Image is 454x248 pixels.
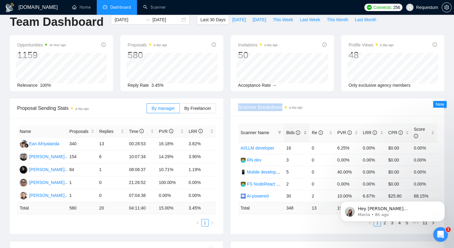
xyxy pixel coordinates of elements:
time: a day ago [264,43,278,47]
a: 📱 Mobile development [241,170,285,174]
a: 🛄 AI-powered [241,194,269,198]
td: 1.19% [186,163,216,176]
span: info-circle [373,130,377,135]
td: 3.82% [186,138,216,150]
span: PVR [159,129,173,134]
td: $0.00 [386,142,411,154]
img: AK [20,166,27,174]
a: VL[PERSON_NAME] [20,154,65,159]
span: Bids [286,130,300,135]
td: 0.00% [186,189,216,202]
span: Opportunities [17,41,66,49]
a: AK[PERSON_NAME] [20,167,65,172]
td: 2 [309,190,335,202]
div: [PERSON_NAME] [29,153,65,160]
span: info-circle [139,129,144,133]
a: IK[PERSON_NAME] [20,180,65,185]
a: AI/LLM developer [241,146,274,150]
td: 0.00% [411,154,437,166]
span: info-circle [101,42,106,47]
span: Proposals [128,41,167,49]
td: 1 [97,163,127,176]
img: VL [20,153,27,161]
span: to [145,17,150,22]
li: Next Page [209,219,216,226]
span: Acceptance Rate [238,83,271,88]
span: Dashboard [110,5,131,10]
span: info-circle [198,129,203,133]
button: left [194,219,201,226]
li: 1 [201,219,209,226]
span: right [210,221,214,225]
td: 6.25% [335,142,360,154]
th: Replies [97,126,127,138]
span: Proposals [69,128,90,135]
span: 256 [393,4,400,11]
td: 100.00% [156,176,186,189]
td: 580 [67,202,97,214]
td: 0 [97,176,127,189]
span: Relevance [17,83,37,88]
span: Scanner Breakdown [238,103,437,111]
span: This Month [327,16,348,23]
td: 13 [97,138,127,150]
span: Last Week [300,16,320,23]
button: [DATE] [249,15,269,25]
span: left [196,221,199,225]
td: Total [238,202,284,214]
td: 1 [67,176,97,189]
button: This Week [269,15,296,25]
div: 580 [128,49,167,61]
td: 340 [67,138,97,150]
button: Last 30 Days [197,15,229,25]
a: 👨‍💻 FS NodeReact E-commerce [241,182,301,186]
span: info-circle [169,129,173,133]
span: Time [129,129,144,134]
td: 3.90% [186,150,216,163]
td: 0.00% [411,142,437,154]
td: 07:04:38 [127,189,156,202]
time: a day ago [154,43,167,47]
td: 00:28:53 [127,138,156,150]
td: 0 [309,154,335,166]
td: $0.00 [386,178,411,190]
img: upwork-logo.png [367,5,372,10]
span: Last Month [355,16,376,23]
img: logo [5,3,15,13]
span: This Week [273,16,293,23]
button: [DATE] [229,15,249,25]
span: Last 30 Days [200,16,225,23]
div: Ean Afriyalanda [29,140,59,147]
td: 0.00% [411,166,437,178]
td: 20 [97,202,127,214]
time: an hour ago [49,43,66,47]
span: Connects: [374,4,392,11]
img: gigradar-bm.png [24,143,29,148]
span: filter [278,131,281,134]
span: 3.45% [151,83,164,88]
a: homeHome [72,5,91,10]
a: 1 [202,219,208,226]
td: 16.18% [156,138,186,150]
td: 0 [309,178,335,190]
span: 1 [446,227,451,232]
span: Reply Rate [128,83,149,88]
td: 154 [67,150,97,163]
td: 21:26:52 [127,176,156,189]
td: 5 [284,166,309,178]
th: Name [17,126,67,138]
td: 04:11:40 [127,202,156,214]
time: a day ago [380,43,393,47]
td: 2 [284,178,309,190]
td: 0.00% [360,142,386,154]
div: [PERSON_NAME] [29,179,65,186]
div: 50 [238,49,278,61]
td: 13 [309,202,335,214]
span: swap-right [145,17,150,22]
td: 3.45 % [186,202,216,214]
div: [PERSON_NAME] [29,166,65,173]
